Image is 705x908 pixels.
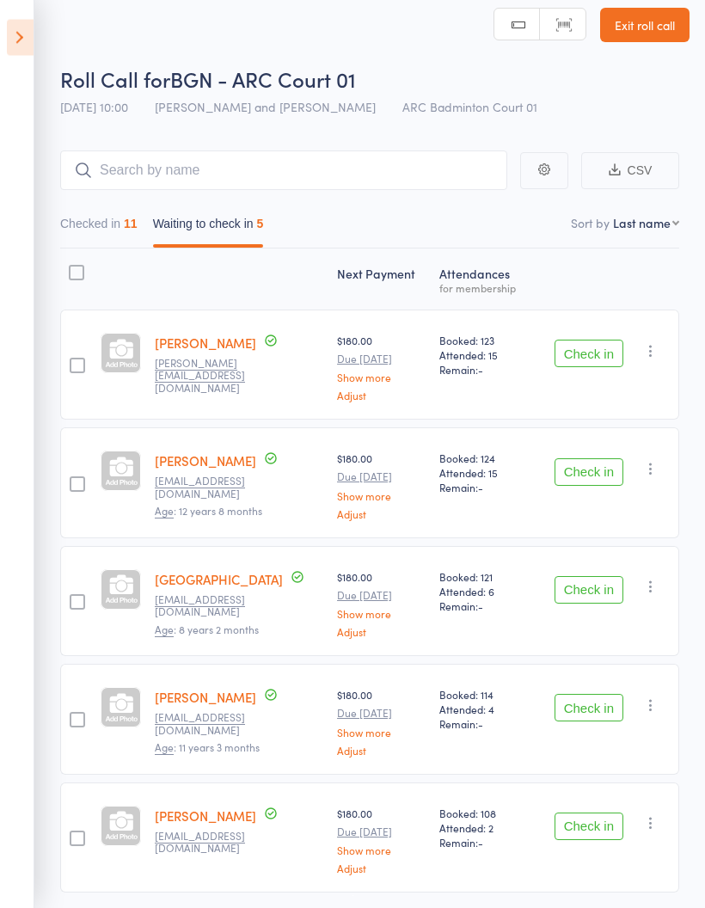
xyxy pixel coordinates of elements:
span: Attended: 4 [439,702,526,717]
span: Attended: 15 [439,466,526,481]
a: Show more [337,372,426,383]
div: for membership [439,283,526,294]
input: Search by name [60,151,507,191]
div: 11 [124,218,138,231]
small: Arockiaxavier.a@gmail.com [155,831,267,856]
span: Attended: 6 [439,585,526,599]
a: Show more [337,609,426,620]
span: Booked: 121 [439,570,526,585]
a: [GEOGRAPHIC_DATA] [155,571,283,589]
span: Remain: [439,836,526,850]
small: Due [DATE] [337,826,426,838]
span: : 12 years 8 months [155,504,262,519]
a: Show more [337,491,426,502]
span: - [478,717,483,732]
span: [PERSON_NAME] and [PERSON_NAME] [155,99,376,116]
span: Remain: [439,481,526,495]
div: $180.00 [337,570,426,638]
span: Booked: 124 [439,451,526,466]
small: renuka17@gmail.com [155,712,267,737]
small: Due [DATE] [337,708,426,720]
div: 5 [257,218,264,231]
span: Roll Call for [60,65,170,94]
span: ARC Badminton Court 01 [402,99,537,116]
a: Adjust [337,390,426,402]
button: Check in [555,813,623,841]
div: $180.00 [337,451,426,519]
button: Check in [555,459,623,487]
a: Show more [337,727,426,739]
small: Jags.k80@gmail.com [155,475,267,500]
span: [DATE] 10:00 [60,99,128,116]
span: Remain: [439,599,526,614]
a: Adjust [337,863,426,874]
a: [PERSON_NAME] [155,807,256,825]
small: Due [DATE] [337,471,426,483]
a: Adjust [337,509,426,520]
div: $180.00 [337,688,426,756]
span: Attended: 2 [439,821,526,836]
button: Check in [555,695,623,722]
span: Booked: 108 [439,807,526,821]
div: Next Payment [330,257,432,303]
div: Atten­dances [432,257,533,303]
span: - [478,599,483,614]
button: Checked in11 [60,209,138,248]
a: Show more [337,845,426,856]
a: [PERSON_NAME] [155,452,256,470]
span: : 8 years 2 months [155,623,259,638]
a: Adjust [337,745,426,757]
span: BGN - ARC Court 01 [170,65,356,94]
small: aravind.boin@gmail.com [155,358,267,395]
small: haeyeong86@gmail.com [155,594,267,619]
span: - [478,481,483,495]
button: CSV [581,153,679,190]
div: Last name [613,215,671,232]
span: - [478,836,483,850]
span: : 11 years 3 months [155,740,260,756]
span: Remain: [439,363,526,377]
a: Exit roll call [600,9,690,43]
button: Check in [555,340,623,368]
span: Booked: 123 [439,334,526,348]
button: Check in [555,577,623,604]
label: Sort by [571,215,610,232]
div: $180.00 [337,807,426,874]
small: Due [DATE] [337,590,426,602]
span: - [478,363,483,377]
small: Due [DATE] [337,353,426,365]
a: [PERSON_NAME] [155,689,256,707]
button: Waiting to check in5 [153,209,264,248]
span: Remain: [439,717,526,732]
span: Booked: 114 [439,688,526,702]
span: Attended: 15 [439,348,526,363]
a: [PERSON_NAME] [155,334,256,353]
a: Adjust [337,627,426,638]
div: $180.00 [337,334,426,402]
